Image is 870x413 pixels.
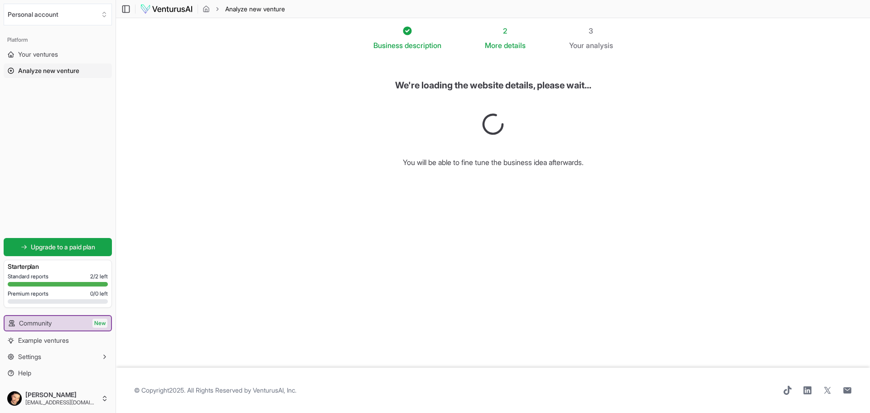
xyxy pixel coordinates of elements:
[4,33,112,47] div: Platform
[90,290,108,297] span: 0 / 0 left
[8,262,108,271] h3: Starter plan
[485,25,526,36] div: 2
[4,4,112,25] button: Select an organization
[92,319,107,328] span: New
[18,369,31,378] span: Help
[253,386,295,394] a: VenturusAI, Inc
[586,41,613,50] span: analysis
[18,66,79,75] span: Analyze new venture
[31,243,95,252] span: Upgrade to a paid plan
[18,50,58,59] span: Your ventures
[8,290,48,297] span: Premium reports
[4,238,112,256] a: Upgrade to a paid plan
[90,273,108,280] span: 2 / 2 left
[5,316,111,330] a: CommunityNew
[25,399,97,406] span: [EMAIL_ADDRESS][DOMAIN_NAME]
[18,336,69,345] span: Example ventures
[4,333,112,348] a: Example ventures
[225,5,285,14] span: Analyze new venture
[8,273,48,280] span: Standard reports
[403,157,584,168] h6: You will be able to fine tune the business idea afterwards.
[395,79,591,92] h6: We're loading the website details, please wait...
[485,40,502,51] span: More
[18,352,41,361] span: Settings
[19,319,52,328] span: Community
[373,40,403,51] span: Business
[569,25,613,36] div: 3
[4,47,112,62] a: Your ventures
[25,391,97,399] span: [PERSON_NAME]
[4,350,112,364] button: Settings
[569,40,584,51] span: Your
[4,366,112,380] a: Help
[140,4,193,15] img: logo
[7,391,22,406] img: ACg8ocKmhdJdoFTjuILoCXRCYZbdrxl22a3tSdhbFglqud5B5fquxDgZAg=s96-c
[4,63,112,78] a: Analyze new venture
[4,388,112,409] button: [PERSON_NAME][EMAIL_ADDRESS][DOMAIN_NAME]
[405,41,441,50] span: description
[203,5,285,14] nav: breadcrumb
[504,41,526,50] span: details
[134,386,296,395] span: © Copyright 2025 . All Rights Reserved by .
